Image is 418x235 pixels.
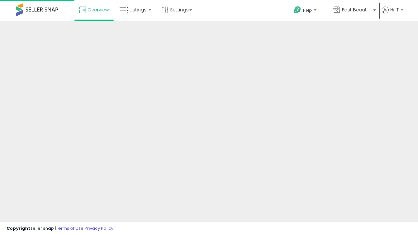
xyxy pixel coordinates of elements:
span: Listings [130,7,147,13]
a: Help [288,1,328,21]
div: seller snap | | [7,226,113,232]
span: Fast Beauty ([GEOGRAPHIC_DATA]) [342,7,371,13]
a: Terms of Use [56,225,84,231]
a: Privacy Policy [85,225,113,231]
span: Overview [88,7,109,13]
i: Get Help [293,6,301,14]
span: Hi IT [390,7,399,13]
strong: Copyright [7,225,30,231]
span: Help [303,8,312,13]
a: Hi IT [382,7,403,21]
